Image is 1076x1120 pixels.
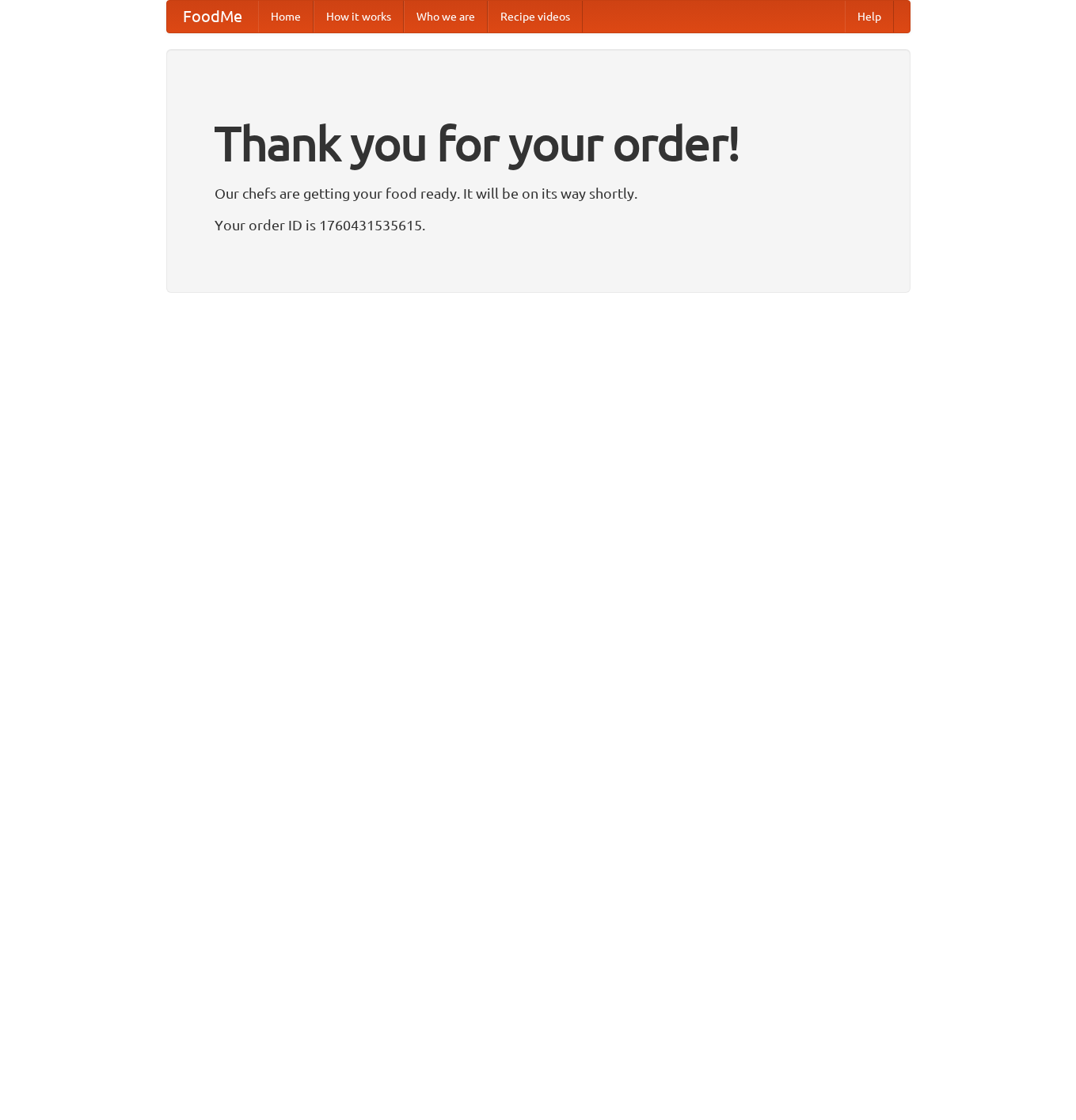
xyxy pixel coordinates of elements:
a: Recipe videos [488,1,583,32]
p: Your order ID is 1760431535615. [215,213,862,237]
a: Help [845,1,894,32]
a: FoodMe [167,1,258,32]
a: How it works [314,1,404,32]
p: Our chefs are getting your food ready. It will be on its way shortly. [215,181,862,205]
h1: Thank you for your order! [215,105,862,181]
a: Who we are [404,1,488,32]
a: Home [258,1,314,32]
